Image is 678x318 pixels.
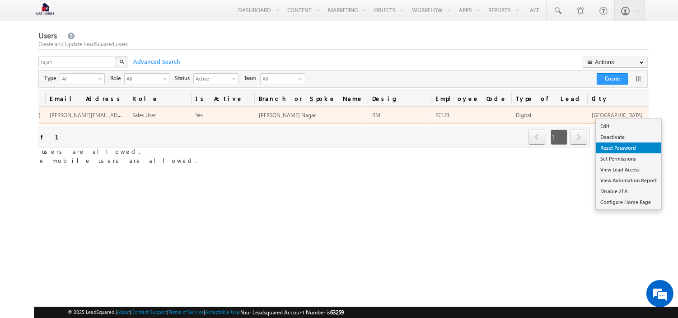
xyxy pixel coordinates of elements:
[129,57,183,66] span: Advanced Search
[511,91,587,106] a: Type of Lead
[38,40,649,48] div: Create and Update LeadSquared users
[372,112,380,119] span: RM
[259,112,316,119] span: [PERSON_NAME] Nagar
[435,112,449,119] span: EC123
[330,309,344,316] span: 63259
[45,91,128,106] a: Email Address
[60,74,97,83] span: All
[244,74,260,82] span: Team
[117,309,130,315] a: About
[551,129,567,145] span: 1
[232,76,239,81] span: select
[587,91,650,106] a: City
[368,91,431,106] a: Desig
[175,74,193,82] span: Status
[125,74,162,83] span: All
[516,112,531,119] span: Digital
[110,74,124,82] span: Role
[119,59,124,64] img: Search
[98,76,106,81] span: select
[596,153,661,164] a: Set Permissions
[132,112,156,119] span: Sales User
[528,129,545,145] span: prev
[50,111,177,119] span: [PERSON_NAME][EMAIL_ADDRESS][DOMAIN_NAME]
[592,112,643,119] span: [GEOGRAPHIC_DATA]
[68,308,344,317] span: © 2025 LeadSquared | | | | |
[196,112,203,119] span: Yes
[128,91,191,106] a: Role
[194,74,231,83] span: Active
[596,164,661,175] a: View Lead Access
[597,73,628,85] button: Create
[205,309,239,315] a: Acceptable Use
[163,76,170,81] span: select
[596,142,661,153] a: Reset Password
[38,57,117,67] input: Search Users
[431,91,511,106] a: Employee Code
[38,30,57,41] span: Users
[596,132,661,142] a: Deactivate
[34,2,56,18] img: Custom Logo
[254,91,368,106] a: Branch or Spoke Name
[528,130,546,145] a: prev
[596,121,661,132] a: Edit
[44,74,60,82] span: Type
[191,91,254,106] a: Is Active
[583,57,648,68] button: Actions
[168,309,204,315] a: Terms of Service
[241,309,344,316] span: Your Leadsquared Account Number is
[131,309,167,315] a: Contact Support
[261,74,297,84] span: All
[570,130,587,145] a: next
[570,129,587,145] span: next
